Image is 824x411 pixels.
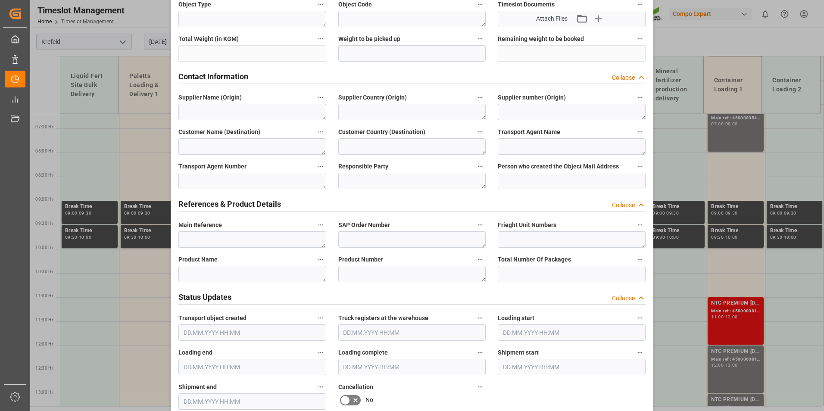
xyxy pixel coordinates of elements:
[315,381,326,392] button: Shipment end
[178,221,222,230] span: Main Reference
[634,33,646,44] button: Remaining weight to be booked
[178,393,326,410] input: DD.MM.YYYY HH:MM
[634,254,646,265] button: Total Number Of Packages
[474,33,486,44] button: Weight to be picked up
[315,161,326,172] button: Transport Agent Number
[178,255,218,264] span: Product Name
[178,162,247,171] span: Transport Agent Number
[634,219,646,230] button: Frieght Unit Numbers
[338,162,388,171] span: Responsible Party
[498,348,539,357] span: Shipment start
[338,34,400,44] span: Weight to be picked up
[315,33,326,44] button: Total Weight (in KGM)
[315,312,326,324] button: Transport object created
[315,126,326,137] button: Customer Name (Destination)
[474,254,486,265] button: Product Number
[612,73,635,82] div: Collapse
[178,348,212,357] span: Loading end
[338,93,407,102] span: Supplier Country (Origin)
[474,126,486,137] button: Customer Country (Destination)
[474,219,486,230] button: SAP Order Number
[178,383,217,392] span: Shipment end
[498,34,584,44] span: Remaining weight to be booked
[498,314,534,323] span: Loading start
[178,93,242,102] span: Supplier Name (Origin)
[338,221,390,230] span: SAP Order Number
[315,347,326,358] button: Loading end
[498,255,571,264] span: Total Number Of Packages
[315,92,326,103] button: Supplier Name (Origin)
[315,219,326,230] button: Main Reference
[498,324,646,341] input: DD.MM.YYYY HH:MM
[178,71,248,82] h2: Contact Information
[612,294,635,303] div: Collapse
[634,312,646,324] button: Loading start
[365,395,373,405] span: No
[634,161,646,172] button: Person who created the Object Mail Address
[338,348,388,357] span: Loading complete
[498,359,646,375] input: DD.MM.YYYY HH:MM
[338,255,383,264] span: Product Number
[498,93,566,102] span: Supplier number (Origin)
[474,312,486,324] button: Truck registers at the warehouse
[178,128,260,137] span: Customer Name (Destination)
[315,254,326,265] button: Product Name
[612,201,635,210] div: Collapse
[474,161,486,172] button: Responsible Party
[338,128,425,137] span: Customer Country (Destination)
[536,14,568,23] span: Attach Files
[178,291,231,303] h2: Status Updates
[178,198,281,210] h2: References & Product Details
[338,359,486,375] input: DD.MM.YYYY HH:MM
[338,314,428,323] span: Truck registers at the warehouse
[178,314,247,323] span: Transport object created
[474,381,486,392] button: Cancellation
[178,324,326,341] input: DD.MM.YYYY HH:MM
[498,221,556,230] span: Frieght Unit Numbers
[338,383,373,392] span: Cancellation
[498,162,619,171] span: Person who created the Object Mail Address
[338,324,486,341] input: DD.MM.YYYY HH:MM
[178,359,326,375] input: DD.MM.YYYY HH:MM
[634,126,646,137] button: Transport Agent Name
[474,347,486,358] button: Loading complete
[178,34,239,44] span: Total Weight (in KGM)
[634,347,646,358] button: Shipment start
[634,92,646,103] button: Supplier number (Origin)
[498,128,560,137] span: Transport Agent Name
[474,92,486,103] button: Supplier Country (Origin)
